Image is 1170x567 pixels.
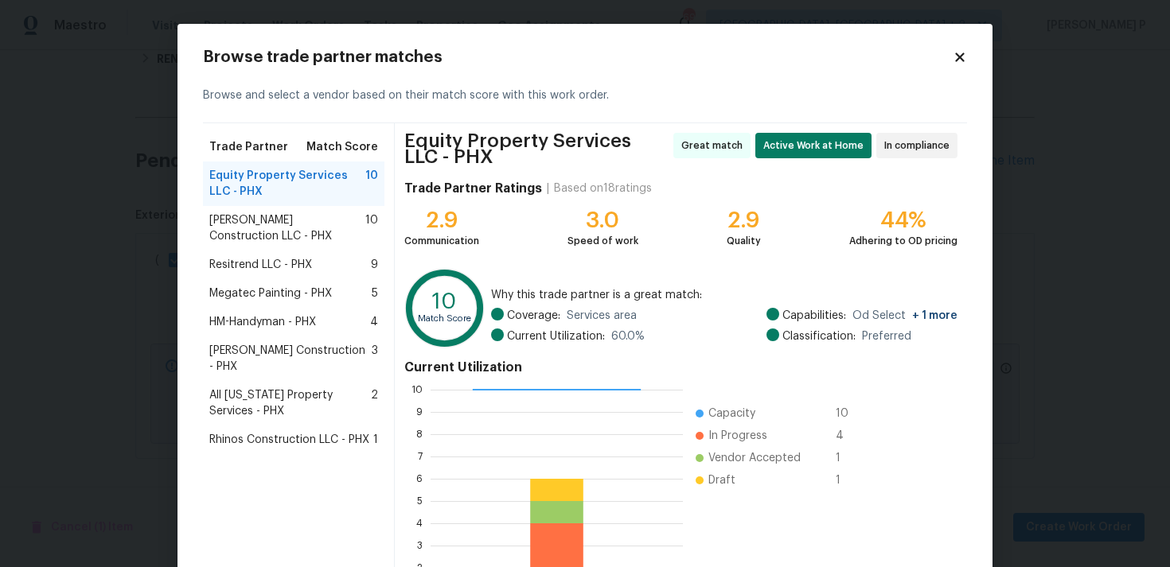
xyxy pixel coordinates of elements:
[404,233,479,249] div: Communication
[371,257,378,273] span: 9
[884,138,956,153] span: In compliance
[567,233,638,249] div: Speed of work
[416,429,423,439] text: 8
[209,168,365,200] span: Equity Property Services LLC - PHX
[418,452,423,461] text: 7
[849,212,957,228] div: 44%
[417,541,423,550] text: 3
[209,432,369,448] span: Rhinos Construction LLC - PHX
[411,385,423,394] text: 10
[567,308,637,324] span: Services area
[782,328,856,344] span: Classification:
[209,257,312,273] span: Resitrend LLC - PHX
[209,343,372,375] span: [PERSON_NAME] Construction - PHX
[507,328,605,344] span: Current Utilization:
[542,181,554,196] div: |
[209,387,371,419] span: All [US_STATE] Property Services - PHX
[370,314,378,330] span: 4
[371,387,378,419] span: 2
[836,450,861,466] span: 1
[306,139,378,155] span: Match Score
[404,212,479,228] div: 2.9
[763,138,870,153] span: Active Work at Home
[836,428,861,444] span: 4
[373,432,378,448] span: 1
[782,308,846,324] span: Capabilities:
[708,450,801,466] span: Vendor Accepted
[372,285,378,301] span: 5
[209,285,332,301] span: Megatec Painting - PHX
[681,138,749,153] span: Great match
[404,181,542,196] h4: Trade Partner Ratings
[567,212,638,228] div: 3.0
[862,328,911,344] span: Preferred
[209,212,365,244] span: [PERSON_NAME] Construction LLC - PHX
[365,212,378,244] span: 10
[209,139,288,155] span: Trade Partner
[491,287,957,303] span: Why this trade partner is a great match:
[836,472,861,488] span: 1
[203,68,967,123] div: Browse and select a vendor based on their match score with this work order.
[727,233,761,249] div: Quality
[852,308,957,324] span: Od Select
[849,233,957,249] div: Adhering to OD pricing
[708,428,767,444] span: In Progress
[416,518,423,528] text: 4
[912,310,957,321] span: + 1 more
[708,472,735,488] span: Draft
[372,343,378,375] span: 3
[708,406,755,421] span: Capacity
[203,49,953,65] h2: Browse trade partner matches
[404,133,669,165] span: Equity Property Services LLC - PHX
[836,406,861,421] span: 10
[507,308,560,324] span: Coverage:
[432,290,457,313] text: 10
[727,212,761,228] div: 2.9
[365,168,378,200] span: 10
[416,474,423,484] text: 6
[611,328,645,344] span: 60.0 %
[418,314,471,323] text: Match Score
[404,359,957,375] h4: Current Utilization
[554,181,652,196] div: Based on 18 ratings
[209,314,316,330] span: HM-Handyman - PHX
[416,407,423,417] text: 9
[417,496,423,506] text: 5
